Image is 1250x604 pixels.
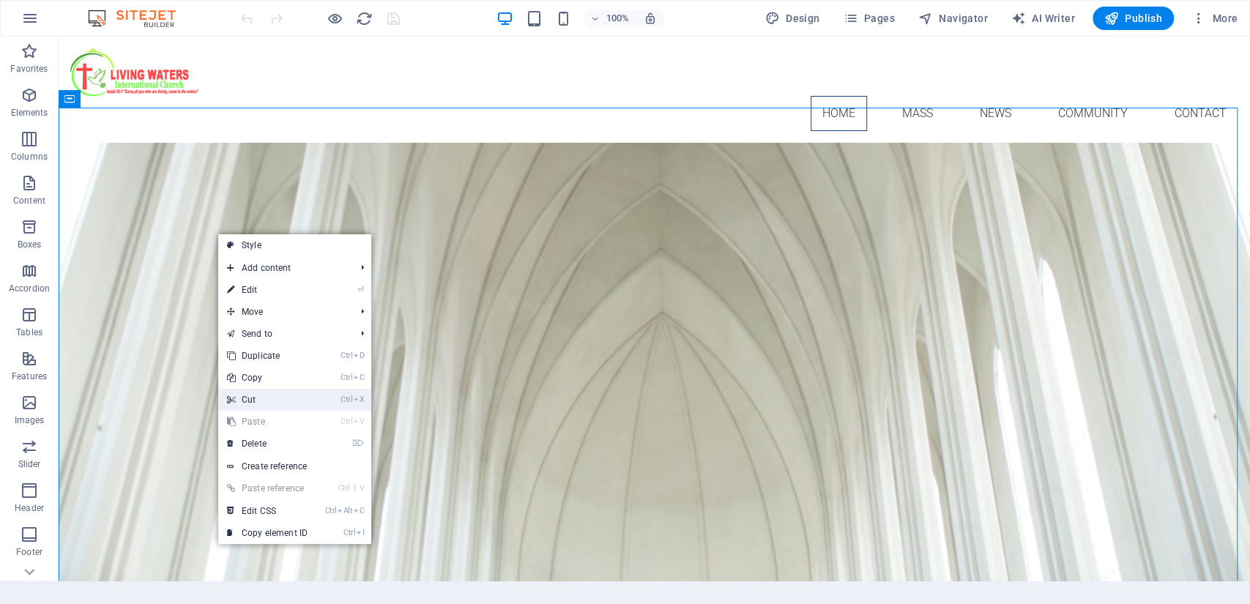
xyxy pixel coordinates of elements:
i: Ctrl [325,506,337,515]
i: C [354,506,364,515]
span: Design [765,11,820,26]
i: I [357,528,364,537]
button: reload [355,10,373,27]
p: Accordion [9,283,50,294]
a: ⏎Edit [218,279,316,301]
a: CtrlAltCEdit CSS [218,500,316,522]
p: Tables [16,327,42,338]
p: Header [15,502,44,514]
i: Ctrl [338,483,350,493]
i: Ctrl [341,351,352,360]
p: Content [13,195,45,206]
a: CtrlDDuplicate [218,345,316,367]
a: Send to [218,323,349,345]
i: Alt [338,506,352,515]
p: Favorites [10,63,48,75]
button: More [1186,7,1243,30]
a: ⌦Delete [218,433,316,455]
span: Publish [1104,11,1162,26]
i: Reload page [356,10,373,27]
button: Pages [837,7,900,30]
button: Publish [1093,7,1174,30]
span: Navigator [918,11,988,26]
img: Editor Logo [84,10,194,27]
i: Ctrl [341,373,352,382]
span: AI Writer [1011,11,1075,26]
p: Boxes [18,239,42,250]
a: Create reference [218,455,371,477]
i: V [360,483,364,493]
i: ⇧ [351,483,358,493]
p: Elements [11,107,48,119]
a: CtrlXCut [218,389,316,411]
p: Features [12,370,47,382]
p: Slider [18,458,41,470]
span: Pages [843,11,894,26]
i: V [354,417,364,426]
button: Navigator [912,7,994,30]
a: CtrlCCopy [218,367,316,389]
button: 100% [584,10,636,27]
i: Ctrl [341,395,352,404]
button: Design [759,7,826,30]
p: Footer [16,546,42,558]
h6: 100% [606,10,629,27]
span: Add content [218,257,349,279]
button: AI Writer [1005,7,1081,30]
span: More [1191,11,1238,26]
div: Design (Ctrl+Alt+Y) [759,7,826,30]
i: On resize automatically adjust zoom level to fit chosen device. [644,12,657,25]
i: C [354,373,364,382]
i: ⌦ [352,439,364,448]
i: ⏎ [357,285,364,294]
a: CtrlICopy element ID [218,522,316,544]
p: Columns [11,151,48,163]
i: X [354,395,364,404]
a: Ctrl⇧VPaste reference [218,477,316,499]
i: D [354,351,364,360]
a: Style [218,234,371,256]
p: Images [15,414,45,426]
button: Click here to leave preview mode and continue editing [326,10,343,27]
i: Ctrl [343,528,355,537]
a: CtrlVPaste [218,411,316,433]
i: Ctrl [341,417,352,426]
span: Move [218,301,349,323]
